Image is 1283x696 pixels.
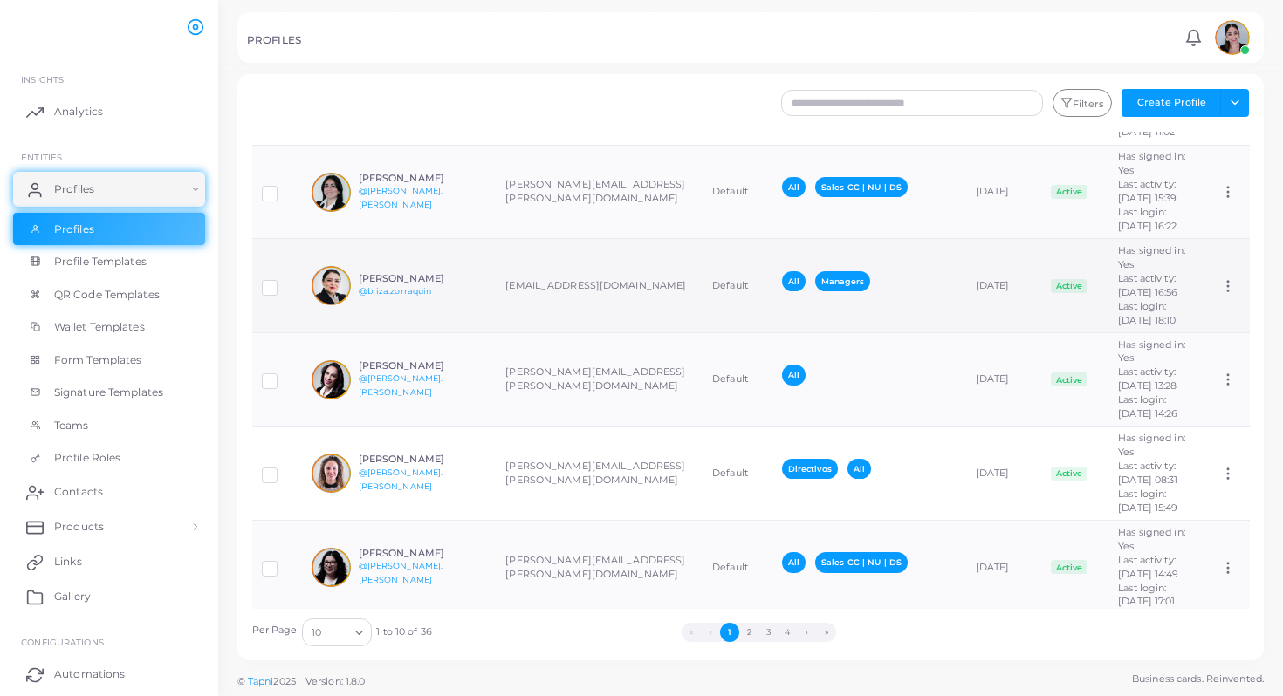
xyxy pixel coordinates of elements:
span: Analytics [54,104,103,119]
span: Last activity: [DATE] 14:49 [1118,554,1178,580]
span: Last activity: [DATE] 08:31 [1118,460,1177,486]
a: Analytics [13,94,205,129]
span: Last activity: [DATE] 13:28 [1118,365,1177,392]
input: Search for option [323,623,348,642]
a: @briza.zorraquin [359,286,432,296]
span: Profile Roles [54,450,120,466]
span: Configurations [21,637,104,647]
div: Search for option [302,618,372,646]
span: 10 [312,624,321,642]
span: Last login: [DATE] 18:10 [1118,300,1176,326]
span: Active [1051,372,1087,386]
td: Default [703,521,772,615]
span: Gallery [54,589,91,604]
a: @[PERSON_NAME].[PERSON_NAME] [359,467,443,491]
img: avatar [1215,20,1250,55]
span: All [782,271,806,291]
span: Profiles [54,222,94,237]
td: [PERSON_NAME][EMAIL_ADDRESS][PERSON_NAME][DOMAIN_NAME] [496,145,703,239]
td: Default [703,333,772,427]
h5: PROFILES [247,34,301,46]
span: Form Templates [54,352,142,368]
span: Last login: [DATE] 17:01 [1118,582,1175,608]
button: Filters [1053,89,1112,117]
span: Last login: [DATE] 16:22 [1118,206,1177,232]
button: Go to next page [798,623,817,642]
a: @[PERSON_NAME].[PERSON_NAME] [359,561,443,584]
span: Profiles [54,181,94,197]
button: Go to page 3 [758,623,778,642]
td: [EMAIL_ADDRESS][DOMAIN_NAME] [496,239,703,333]
button: Go to page 4 [778,623,797,642]
a: Products [13,509,205,544]
span: Last activity: [DATE] 16:56 [1118,272,1177,298]
span: Has signed in: Yes [1118,244,1185,270]
span: Version: 1.8.0 [305,675,366,687]
button: Go to last page [817,623,836,642]
img: avatar [312,173,351,212]
span: Sales CC | NU | DS [815,552,908,572]
span: Active [1051,467,1087,481]
h6: [PERSON_NAME] [359,173,487,184]
span: Active [1051,185,1087,199]
img: avatar [312,454,351,493]
span: Profile Templates [54,254,147,270]
td: [DATE] [966,333,1042,427]
span: Automations [54,666,125,682]
span: All [782,177,806,197]
h6: [PERSON_NAME] [359,360,487,372]
a: Signature Templates [13,376,205,409]
a: Profile Templates [13,245,205,278]
span: Products [54,519,104,535]
a: Profiles [13,213,205,246]
span: 1 to 10 of 36 [376,625,431,639]
td: [DATE] [966,239,1042,333]
span: Sales CC | NU | DS [815,177,908,197]
span: ENTITIES [21,152,62,162]
span: 2025 [273,674,295,689]
ul: Pagination [432,623,1086,642]
a: Form Templates [13,344,205,377]
span: Wallet Templates [54,319,145,335]
span: Has signed in: Yes [1118,150,1185,176]
span: Last login: [DATE] 15:49 [1118,488,1177,514]
span: Has signed in: Yes [1118,432,1185,458]
span: Has signed in: Yes [1118,338,1185,365]
h6: [PERSON_NAME] [359,273,487,284]
span: QR Code Templates [54,287,160,303]
span: Managers [815,271,870,291]
a: Links [13,544,205,579]
span: Has signed in: Yes [1118,526,1185,552]
td: Default [703,145,772,239]
span: © [237,674,365,689]
span: All [782,365,806,385]
a: Profile Roles [13,441,205,474]
span: Active [1051,560,1087,574]
td: [PERSON_NAME][EMAIL_ADDRESS][PERSON_NAME][DOMAIN_NAME] [496,426,703,521]
span: INSIGHTS [21,74,64,85]
a: @[PERSON_NAME].[PERSON_NAME] [359,373,443,397]
span: Last activity: [DATE] 15:39 [1118,178,1177,204]
span: Last login: [DATE] 14:26 [1118,393,1177,420]
button: Go to page 1 [720,623,739,642]
span: Active [1051,279,1087,293]
span: All [847,459,871,479]
td: [DATE] [966,145,1042,239]
a: Automations [13,657,205,692]
span: All [782,552,806,572]
img: avatar [312,266,351,305]
a: Contacts [13,474,205,509]
button: Create Profile [1122,89,1221,117]
td: [DATE] [966,521,1042,615]
a: Profiles [13,172,205,207]
td: [DATE] [966,426,1042,521]
h6: [PERSON_NAME] [359,548,487,559]
a: Teams [13,409,205,442]
button: Go to page 2 [739,623,758,642]
a: QR Code Templates [13,278,205,311]
a: @[PERSON_NAME].[PERSON_NAME] [359,186,443,209]
img: avatar [312,548,351,587]
a: Gallery [13,579,205,614]
span: Links [54,554,82,570]
img: avatar [312,360,351,399]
